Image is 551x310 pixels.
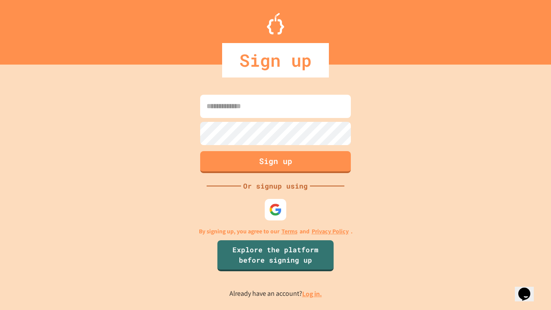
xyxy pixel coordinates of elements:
[200,151,351,173] button: Sign up
[269,203,282,216] img: google-icon.svg
[282,227,297,236] a: Terms
[312,227,349,236] a: Privacy Policy
[267,13,284,34] img: Logo.svg
[241,181,310,191] div: Or signup using
[217,240,334,271] a: Explore the platform before signing up
[302,289,322,298] a: Log in.
[222,43,329,77] div: Sign up
[229,288,322,299] p: Already have an account?
[480,238,542,275] iframe: chat widget
[199,227,353,236] p: By signing up, you agree to our and .
[515,276,542,301] iframe: chat widget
